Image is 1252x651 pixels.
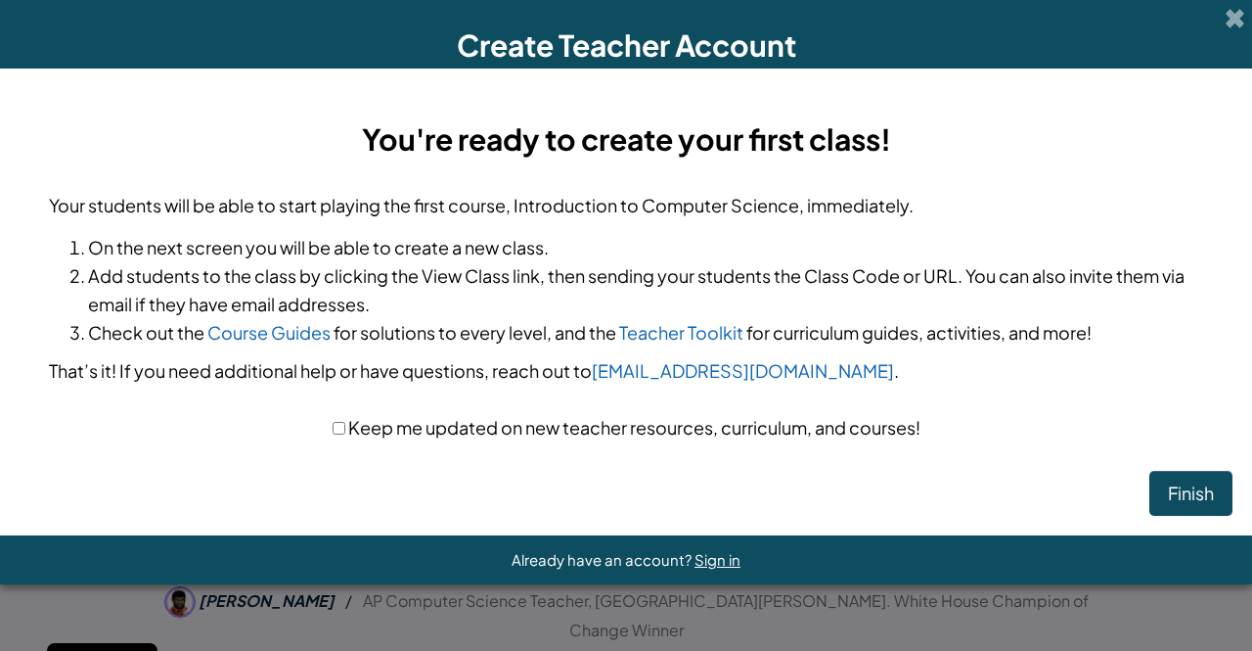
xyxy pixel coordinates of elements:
[746,321,1092,344] span: for curriculum guides, activities, and more!
[512,550,694,569] span: Already have an account?
[619,321,743,344] a: Teacher Toolkit
[49,359,899,382] span: That’s it! If you need additional help or have questions, reach out to .
[1149,471,1232,516] button: Finish
[457,26,796,64] span: Create Teacher Account
[49,191,1203,219] p: Your students will be able to start playing the first course, Introduction to Computer Science, i...
[49,117,1203,162] h3: You're ready to create your first class!
[345,416,920,439] span: Keep me updated on new teacher resources, curriculum, and courses!
[88,261,1203,318] li: Add students to the class by clicking the View Class link, then sending your students the Class C...
[694,550,740,569] a: Sign in
[88,321,204,344] span: Check out the
[334,321,616,344] span: for solutions to every level, and the
[88,233,1203,261] li: On the next screen you will be able to create a new class.
[592,359,894,382] a: [EMAIL_ADDRESS][DOMAIN_NAME]
[207,321,331,344] a: Course Guides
